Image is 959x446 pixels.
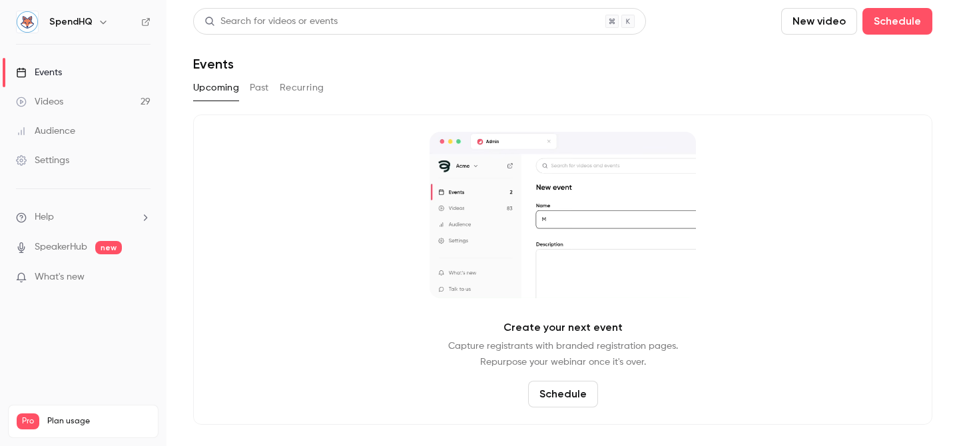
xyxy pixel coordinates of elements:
span: Plan usage [47,416,150,427]
button: Past [250,77,269,99]
span: Pro [17,413,39,429]
h1: Events [193,56,234,72]
li: help-dropdown-opener [16,210,151,224]
iframe: Noticeable Trigger [135,272,151,284]
span: What's new [35,270,85,284]
img: SpendHQ [17,11,38,33]
div: Events [16,66,62,79]
span: Help [35,210,54,224]
button: New video [781,8,857,35]
p: Capture registrants with branded registration pages. Repurpose your webinar once it's over. [448,338,678,370]
button: Schedule [862,8,932,35]
button: Recurring [280,77,324,99]
button: Schedule [528,381,598,407]
div: Search for videos or events [204,15,338,29]
div: Settings [16,154,69,167]
div: Videos [16,95,63,109]
span: new [95,241,122,254]
h6: SpendHQ [49,15,93,29]
a: SpeakerHub [35,240,87,254]
button: Upcoming [193,77,239,99]
p: Create your next event [503,320,623,335]
div: Audience [16,124,75,138]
